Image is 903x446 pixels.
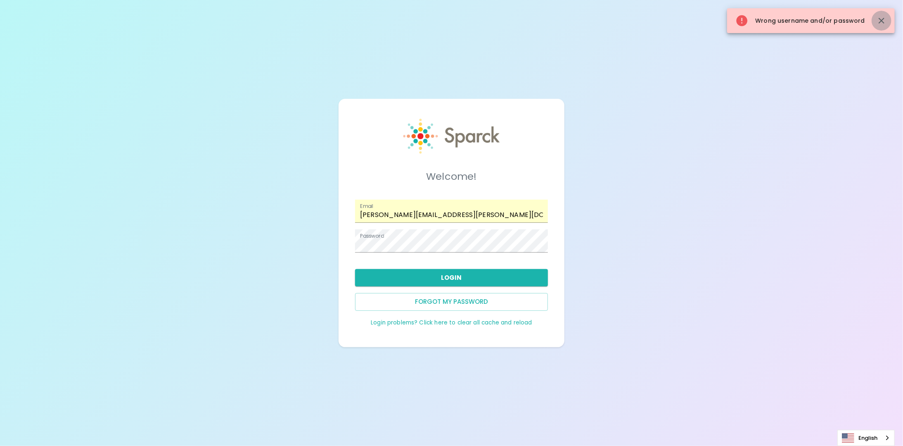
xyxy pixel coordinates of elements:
aside: Language selected: English [837,430,895,446]
div: Wrong username and/or password [735,11,865,31]
a: English [838,430,894,446]
label: Email [360,203,373,210]
button: Login [355,269,548,286]
label: Password [360,232,384,239]
h5: Welcome! [355,170,548,183]
button: Forgot my password [355,293,548,310]
a: Login problems? Click here to clear all cache and reload [371,319,532,327]
div: Language [837,430,895,446]
img: Sparck logo [403,119,500,154]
